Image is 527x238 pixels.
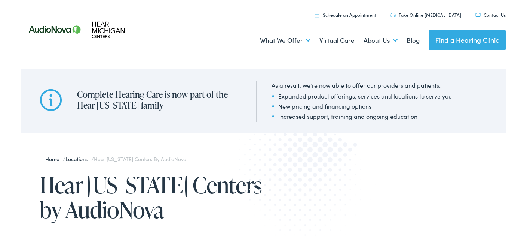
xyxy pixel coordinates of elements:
li: Expanded product offerings, services and locations to serve you [272,91,452,100]
div: As a result, we're now able to offer our providers and patients: [272,81,452,90]
a: Blog [407,27,420,54]
a: Contact Us [475,12,506,18]
span: / / [45,155,186,163]
a: Home [45,155,63,163]
img: utility icon [390,13,396,17]
a: Locations [65,155,91,163]
h2: Complete Hearing Care is now part of the Hear [US_STATE] family [77,89,241,111]
a: Find a Hearing Clinic [429,30,506,50]
a: About Us [364,27,398,54]
a: What We Offer [260,27,310,54]
img: utility icon [475,13,481,17]
a: Virtual Care [319,27,355,54]
img: utility icon [315,12,319,17]
span: Hear [US_STATE] Centers by AudioNova [94,155,186,163]
li: Increased support, training and ongoing education [272,112,452,121]
a: Take Online [MEDICAL_DATA] [390,12,461,18]
a: Schedule an Appointment [315,12,376,18]
h1: Hear [US_STATE] Centers by AudioNova [40,172,263,222]
li: New pricing and financing options [272,102,452,111]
